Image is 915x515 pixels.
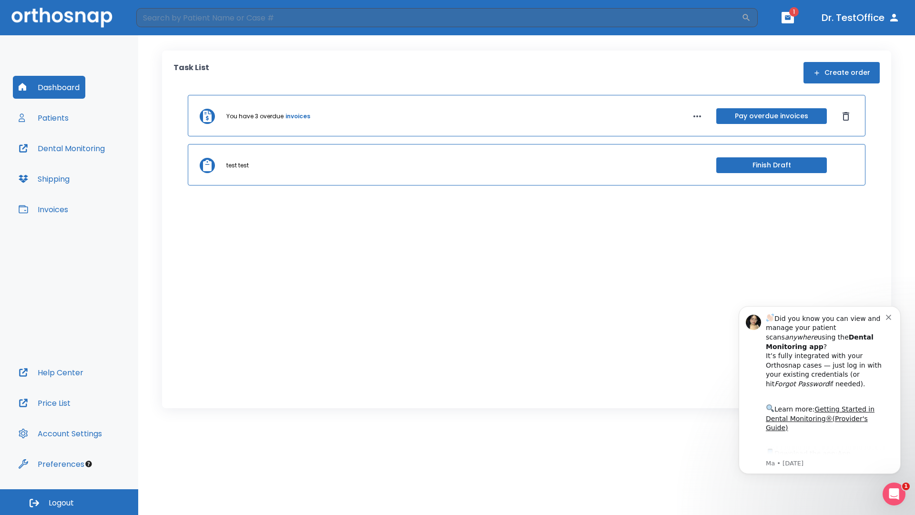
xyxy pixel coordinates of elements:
[902,483,910,490] span: 1
[226,161,249,170] p: test test
[13,453,90,475] button: Preferences
[883,483,905,505] iframe: Intercom live chat
[716,157,827,173] button: Finish Draft
[716,108,827,124] button: Pay overdue invoices
[173,62,209,83] p: Task List
[226,112,284,121] p: You have 3 overdue
[162,21,169,28] button: Dismiss notification
[41,158,126,175] a: App Store
[84,460,93,468] div: Tooltip anchor
[818,9,904,26] button: Dr. TestOffice
[136,8,742,27] input: Search by Patient Name or Case #
[49,498,74,508] span: Logout
[13,198,74,221] button: Invoices
[11,8,112,27] img: Orthosnap
[13,137,111,160] button: Dental Monitoring
[724,292,915,489] iframe: Intercom notifications message
[789,7,799,17] span: 1
[13,422,108,445] button: Account Settings
[13,391,76,414] button: Price List
[13,361,89,384] button: Help Center
[13,167,75,190] button: Shipping
[13,76,85,99] button: Dashboard
[285,112,310,121] a: invoices
[41,155,162,204] div: Download the app: | ​ Let us know if you need help getting started!
[13,106,74,129] button: Patients
[838,109,854,124] button: Dismiss
[803,62,880,83] button: Create order
[41,167,162,176] p: Message from Ma, sent 4w ago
